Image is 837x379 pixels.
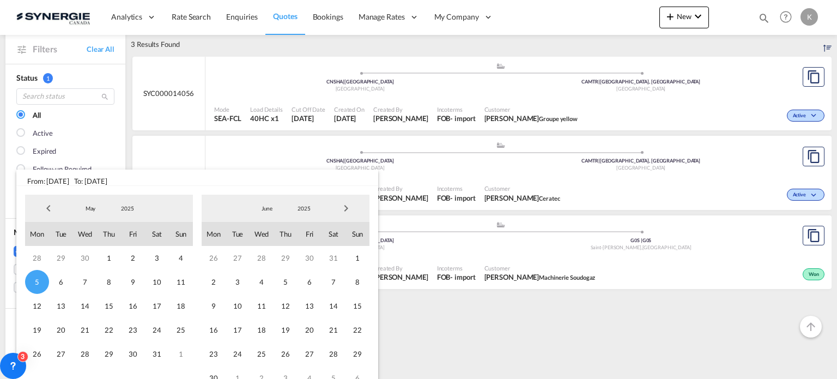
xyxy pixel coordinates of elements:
[49,222,73,246] span: Tue
[345,222,369,246] span: Sun
[16,170,378,186] span: From: [DATE] To: [DATE]
[110,204,145,212] span: 2025
[109,200,146,216] md-select: Year: 2025
[287,204,322,212] span: 2025
[250,204,284,212] span: June
[335,197,357,219] span: Next Month
[145,222,169,246] span: Sat
[169,222,193,246] span: Sun
[97,222,121,246] span: Thu
[250,222,274,246] span: Wed
[38,197,59,219] span: Previous Month
[274,222,298,246] span: Thu
[286,200,323,216] md-select: Year: 2025
[202,222,226,246] span: Mon
[298,222,322,246] span: Fri
[121,222,145,246] span: Fri
[226,222,250,246] span: Tue
[72,200,109,216] md-select: Month: May
[248,200,286,216] md-select: Month: June
[73,204,108,212] span: May
[322,222,345,246] span: Sat
[73,222,97,246] span: Wed
[25,222,49,246] span: Mon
